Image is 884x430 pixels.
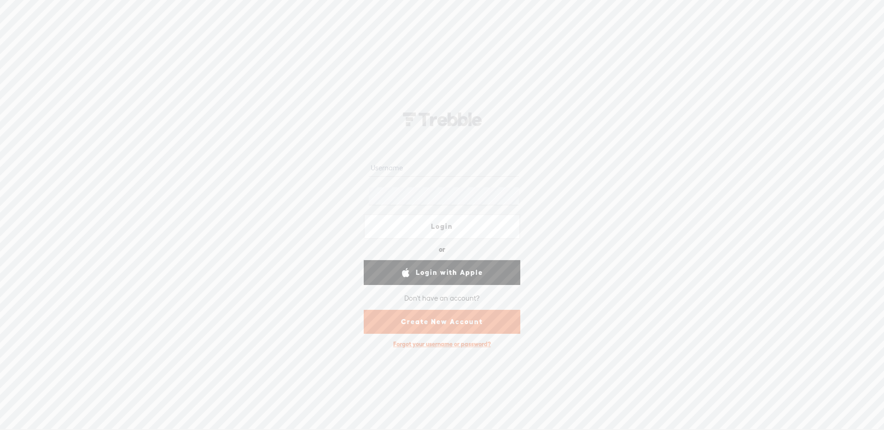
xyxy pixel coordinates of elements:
[439,242,445,257] div: or
[389,336,495,353] div: Forgot your username or password?
[364,310,520,334] a: Create New Account
[364,260,520,285] a: Login with Apple
[364,214,520,239] a: Login
[369,159,518,177] input: Username
[404,289,480,308] div: Don't have an account?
